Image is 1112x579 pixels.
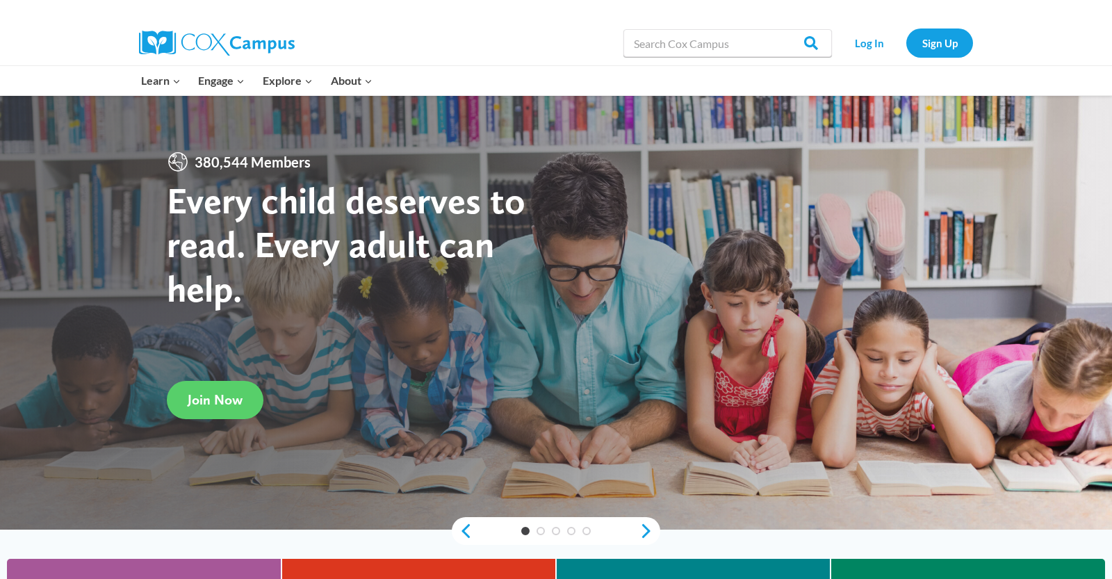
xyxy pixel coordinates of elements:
span: About [331,72,373,90]
a: previous [452,523,473,539]
a: Join Now [167,381,263,419]
span: Learn [141,72,181,90]
span: Explore [263,72,313,90]
a: 4 [567,527,575,535]
a: 1 [521,527,530,535]
img: Cox Campus [139,31,295,56]
nav: Secondary Navigation [839,28,973,57]
div: content slider buttons [452,517,660,545]
input: Search Cox Campus [623,29,832,57]
a: Log In [839,28,899,57]
a: 3 [552,527,560,535]
a: 5 [582,527,591,535]
nav: Primary Navigation [132,66,381,95]
strong: Every child deserves to read. Every adult can help. [167,178,525,311]
span: Join Now [188,391,243,408]
a: next [639,523,660,539]
a: 2 [537,527,545,535]
span: 380,544 Members [189,151,316,173]
a: Sign Up [906,28,973,57]
span: Engage [198,72,245,90]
